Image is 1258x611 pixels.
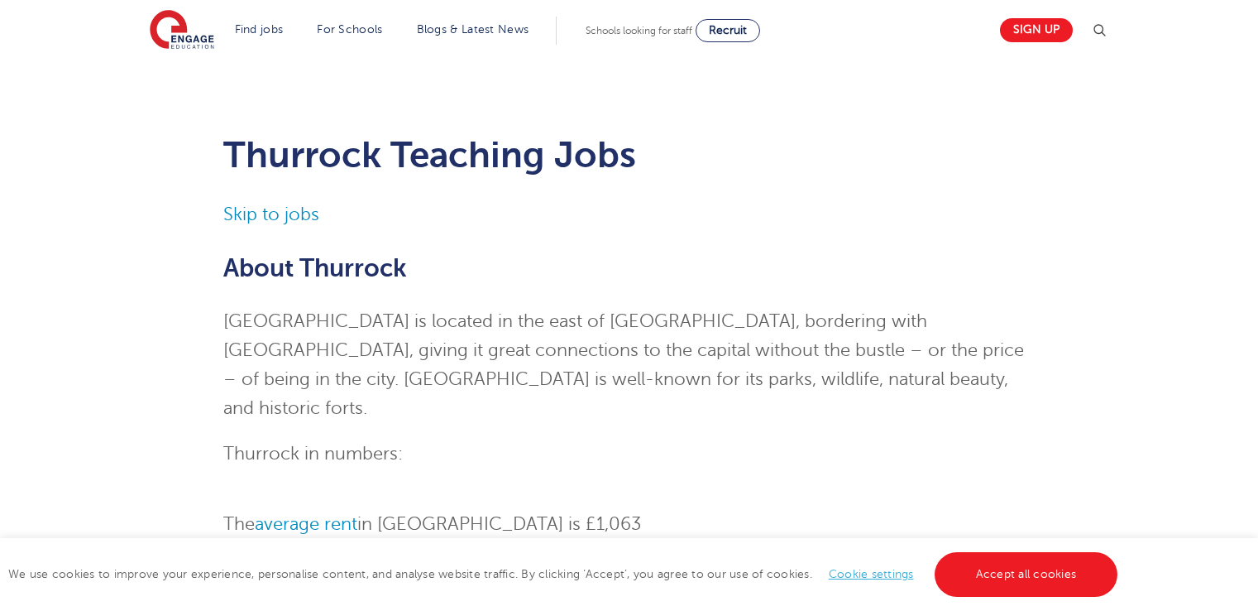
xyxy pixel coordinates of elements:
img: Engage Education [150,10,214,51]
span: Thurrock in numbers: [223,444,403,464]
span: About Thurrock [223,254,407,282]
a: Find jobs [235,23,284,36]
a: Sign up [1000,18,1073,42]
span: The in [GEOGRAPHIC_DATA] is £1,063 [223,514,641,534]
a: Accept all cookies [935,552,1118,597]
a: Recruit [696,19,760,42]
a: Blogs & Latest News [417,23,529,36]
h1: Thurrock Teaching Jobs [223,134,1035,176]
a: Skip to jobs [223,204,319,224]
span: Recruit [709,24,747,36]
span: Schools looking for staff [586,25,692,36]
a: average rent [255,514,357,534]
span: We use cookies to improve your experience, personalise content, and analyse website traffic. By c... [8,568,1122,580]
p: [GEOGRAPHIC_DATA] is located in the east of [GEOGRAPHIC_DATA], bordering with [GEOGRAPHIC_DATA], ... [223,307,1035,423]
a: For Schools [317,23,382,36]
a: Cookie settings [829,568,914,580]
